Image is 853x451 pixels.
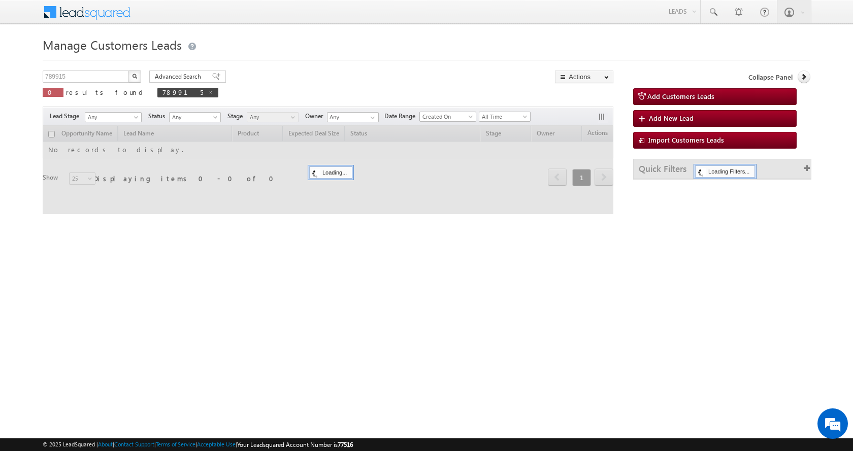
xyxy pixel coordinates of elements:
[169,112,221,122] a: Any
[648,135,724,144] span: Import Customers Leads
[365,113,378,123] a: Show All Items
[555,71,613,83] button: Actions
[114,441,154,447] a: Contact Support
[247,112,299,122] a: Any
[384,112,419,121] span: Date Range
[48,88,58,96] span: 0
[197,441,236,447] a: Acceptable Use
[43,440,353,449] span: © 2025 LeadSquared | | | | |
[85,113,138,122] span: Any
[420,112,473,121] span: Created On
[327,112,379,122] input: Type to Search
[695,165,755,178] div: Loading Filters...
[148,112,169,121] span: Status
[227,112,247,121] span: Stage
[170,113,218,122] span: Any
[247,113,296,122] span: Any
[66,88,147,96] span: results found
[50,112,83,121] span: Lead Stage
[479,112,528,121] span: All Time
[155,72,204,81] span: Advanced Search
[162,88,203,96] span: 789915
[85,112,142,122] a: Any
[647,92,714,100] span: Add Customers Leads
[419,112,476,122] a: Created On
[237,441,353,448] span: Your Leadsquared Account Number is
[156,441,195,447] a: Terms of Service
[132,74,137,79] img: Search
[43,37,182,53] span: Manage Customers Leads
[309,166,352,179] div: Loading...
[479,112,531,122] a: All Time
[305,112,327,121] span: Owner
[98,441,113,447] a: About
[338,441,353,448] span: 77516
[748,73,793,82] span: Collapse Panel
[649,114,694,122] span: Add New Lead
